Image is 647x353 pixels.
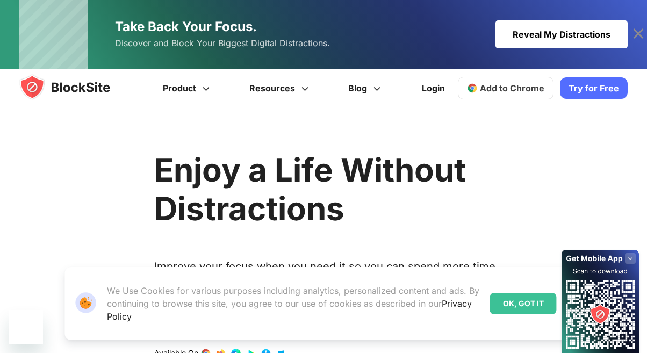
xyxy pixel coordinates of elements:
a: Try for Free [560,77,628,99]
a: Product [145,69,231,107]
p: We Use Cookies for various purposes including analytics, personalized content and ads. By continu... [107,284,481,323]
div: Reveal My Distractions [495,20,628,48]
span: Discover and Block Your Biggest Digital Distractions. [115,35,330,51]
a: Add to Chrome [458,77,553,99]
img: chrome-icon.svg [467,83,478,93]
span: Take Back Your Focus. [115,19,257,34]
img: blocksite-icon.5d769676.svg [19,74,131,100]
iframe: Mesajlaşma penceresini başlatma düğmesi [9,310,43,344]
span: Add to Chrome [480,83,544,93]
a: Resources [231,69,330,107]
div: OK, GOT IT [490,293,557,314]
a: Login [415,75,451,101]
a: Blog [330,69,402,107]
h2: Enjoy a Life Without Distractions [154,150,497,228]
